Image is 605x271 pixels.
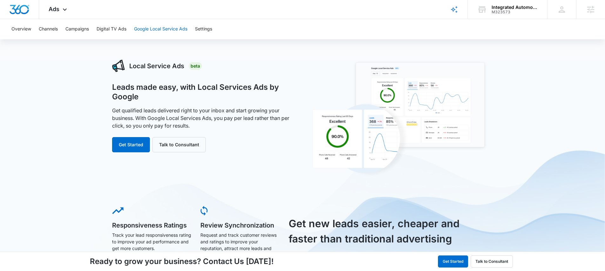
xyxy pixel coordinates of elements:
[492,5,538,10] div: account name
[200,232,280,258] p: Request and track customer reviews and ratings to improve your reputation, attract more leads and...
[10,17,15,22] img: website_grey.svg
[492,10,538,14] div: account id
[438,255,468,268] button: Get Started
[65,19,89,39] button: Campaigns
[471,255,513,268] button: Talk to Consultant
[112,232,192,252] p: Track your lead responsiveness rating to improve your ad performance and get more customers.
[195,19,212,39] button: Settings
[18,10,31,15] div: v 4.0.25
[24,37,57,42] div: Domain Overview
[112,107,296,129] p: Get qualified leads delivered right to your inbox and start growing your business. With Google Lo...
[200,222,280,228] h5: Review Synchronization
[134,19,187,39] button: Google Local Service Ads
[17,37,22,42] img: tab_domain_overview_orange.svg
[49,6,59,12] span: Ads
[112,222,192,228] h5: Responsiveness Ratings
[112,137,150,152] button: Get Started
[90,256,274,267] h4: Ready to grow your business? Contact Us [DATE]!
[97,19,126,39] button: Digital TV Ads
[11,19,31,39] button: Overview
[10,10,15,15] img: logo_orange.svg
[189,62,202,70] div: Beta
[152,137,206,152] button: Talk to Consultant
[289,216,467,247] h3: Get new leads easier, cheaper and faster than traditional advertising
[112,83,296,102] h1: Leads made easy, with Local Services Ads by Google
[39,19,58,39] button: Channels
[63,37,68,42] img: tab_keywords_by_traffic_grey.svg
[17,17,70,22] div: Domain: [DOMAIN_NAME]
[129,61,184,71] h3: Local Service Ads
[70,37,107,42] div: Keywords by Traffic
